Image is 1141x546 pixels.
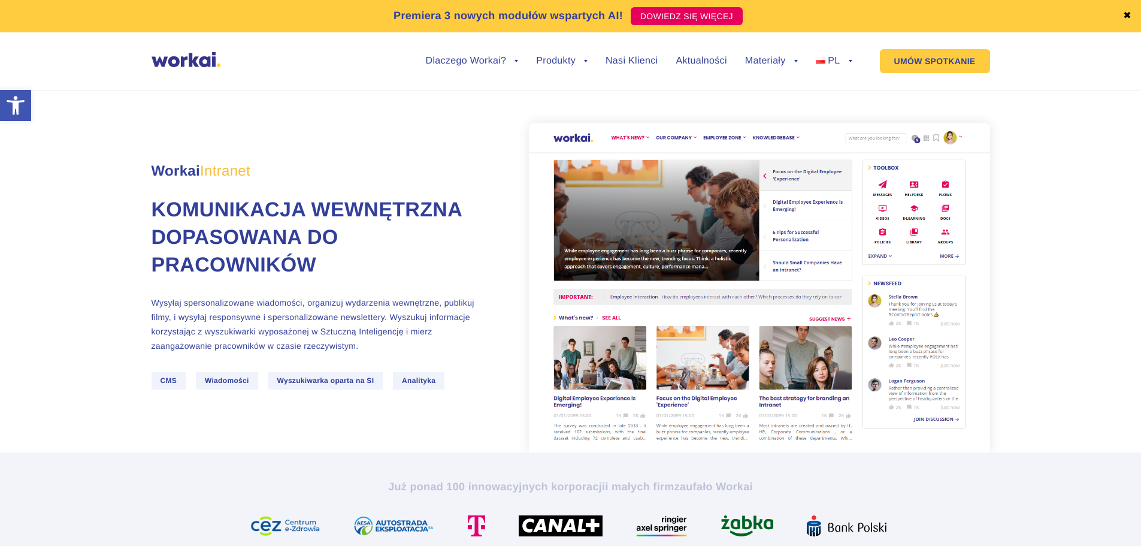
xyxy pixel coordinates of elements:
[152,150,250,179] span: Workai
[426,56,519,66] a: Dlaczego Workai?
[1123,11,1131,21] a: ✖
[828,56,840,66] span: PL
[196,372,258,390] span: Wiadomości
[238,479,903,494] h2: Już ponad 100 innowacyjnych korporacji zaufało Workai
[200,163,250,179] em: Intranet
[745,56,798,66] a: Materiały
[152,372,186,390] span: CMS
[606,56,658,66] a: Nasi Klienci
[605,481,674,493] i: i małych firm
[676,56,727,66] a: Aktualności
[268,372,383,390] span: Wyszukiwarka oparta na SI
[536,56,588,66] a: Produkty
[152,197,481,279] h1: Komunikacja wewnętrzna dopasowana do pracowników
[394,8,623,24] p: Premiera 3 nowych modułów wspartych AI!
[631,7,743,25] a: DOWIEDZ SIĘ WIĘCEJ
[152,295,481,353] p: Wysyłaj spersonalizowane wiadomości, organizuj wydarzenia wewnętrzne, publikuj filmy, i wysyłaj r...
[880,49,990,73] a: UMÓW SPOTKANIE
[393,372,444,390] span: Analityka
